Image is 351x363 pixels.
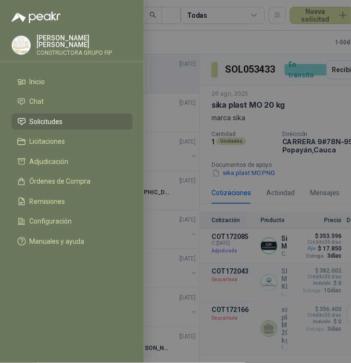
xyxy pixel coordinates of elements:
img: Company Logo [12,36,30,54]
a: Remisiones [12,193,133,210]
a: Adjudicación [12,153,133,170]
a: Configuración [12,213,133,230]
span: Licitaciones [30,138,65,145]
span: Manuales y ayuda [30,238,85,245]
span: Órdenes de Compra [30,177,91,185]
span: Configuración [30,217,72,225]
a: Manuales y ayuda [12,233,133,250]
p: CONSTRUCTORA GRUPO FIP [37,50,133,56]
span: Solicitudes [30,118,63,125]
p: [PERSON_NAME] [PERSON_NAME] [37,35,133,48]
a: Licitaciones [12,134,133,150]
a: Solicitudes [12,113,133,130]
span: Remisiones [30,198,65,205]
span: Inicio [30,78,45,86]
a: Chat [12,94,133,110]
span: Chat [30,98,44,105]
span: Adjudicación [30,158,69,165]
img: Logo peakr [12,12,61,23]
a: Órdenes de Compra [12,174,133,190]
a: Inicio [12,74,133,90]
